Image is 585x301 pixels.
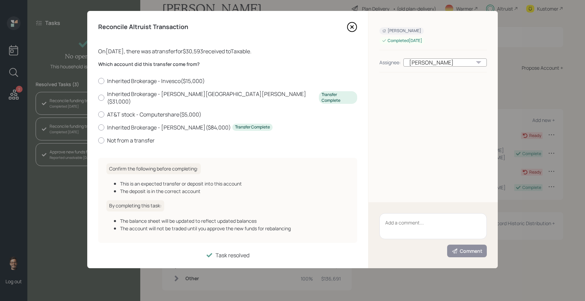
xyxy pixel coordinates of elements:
div: Comment [452,248,482,255]
div: Assignee: [379,59,401,66]
h6: By completing this task: [106,200,164,211]
label: Not from a transfer [98,137,357,144]
label: AT&T stock - Computershare ( $5,000 ) [98,111,357,118]
label: Inherited Brokerage - [PERSON_NAME] ( $84,000 ) [98,124,357,131]
div: On [DATE] , there was a transfer for $30,593 received to Taxable . [98,47,357,55]
div: This is an expected transfer or deposit into this account [120,180,349,187]
div: Task resolved [216,251,249,259]
div: Transfer Complete [322,92,354,104]
div: [PERSON_NAME] [403,58,487,67]
h4: Reconcile Altruist Transaction [98,23,188,31]
h6: Confirm the following before completing: [106,163,201,175]
div: The deposit is in the correct account [120,188,349,195]
div: The balance sheet will be updated to reflect updated balances [120,217,349,224]
div: The account will not be traded until you approve the new funds for rebalancing [120,225,349,232]
label: Inherited Brokerage - Invesco ( $15,000 ) [98,77,357,85]
div: [PERSON_NAME] [382,28,421,34]
button: Comment [447,245,487,257]
label: Inherited Brokerage - [PERSON_NAME][GEOGRAPHIC_DATA][PERSON_NAME] ( $31,000 ) [98,90,357,105]
label: Which account did this transfer come from? [98,61,357,68]
div: Transfer Complete [235,124,270,130]
div: Completed [DATE] [382,38,422,44]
